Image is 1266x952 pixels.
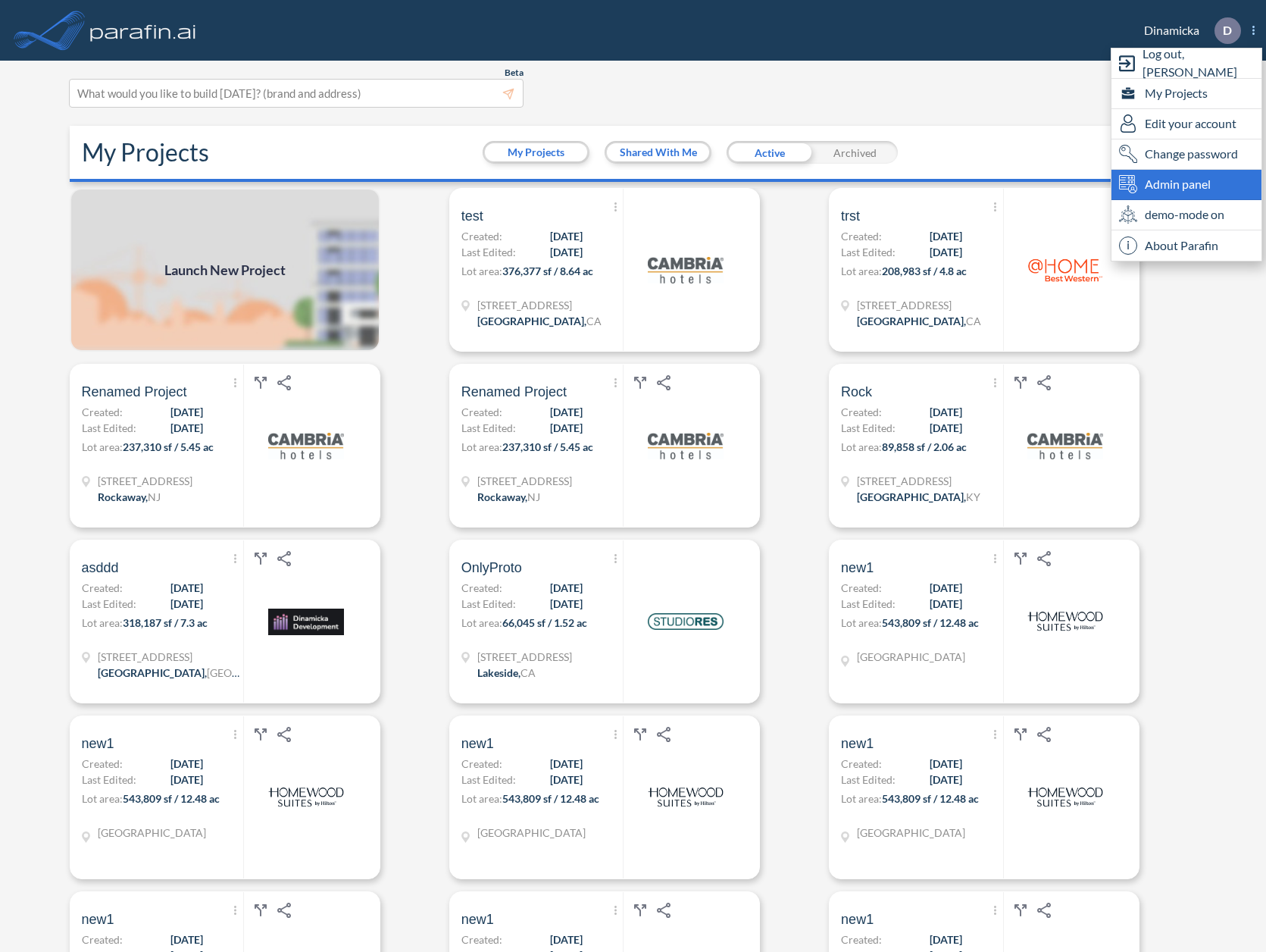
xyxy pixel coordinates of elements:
[477,665,536,681] div: Lakeside, CA
[857,315,966,327] span: [GEOGRAPHIC_DATA] ,
[841,404,882,420] span: Created:
[98,649,242,665] span: 12345 Bissonnet St
[443,188,823,352] a: testCreated:[DATE]Last Edited:[DATE]Lot area:376,377 sf / 8.64 ac[STREET_ADDRESS][GEOGRAPHIC_DATA...
[930,420,962,436] span: [DATE]
[1145,145,1238,163] span: Change password
[148,490,161,503] span: NJ
[823,540,1202,703] a: new1Created:[DATE]Last Edited:[DATE]Lot area:543,809 sf / 12.48 ac[GEOGRAPHIC_DATA]logo
[98,490,148,503] span: Rockaway ,
[648,232,724,308] img: logo
[930,756,962,772] span: [DATE]
[64,540,443,703] a: asdddCreated:[DATE]Last Edited:[DATE]Lot area:318,187 sf / 7.3 ac[STREET_ADDRESS][GEOGRAPHIC_DATA...
[170,420,203,436] span: [DATE]
[1111,200,1261,230] div: demo-mode on
[841,616,882,629] span: Lot area:
[1145,84,1208,102] span: My Projects
[550,228,583,244] span: [DATE]
[477,473,572,489] span: 321 Mt Hope Ave
[550,580,583,596] span: [DATE]
[882,616,979,629] span: 543,809 sf / 12.48 ac
[87,15,199,45] img: logo
[123,616,208,629] span: 318,187 sf / 7.3 ac
[461,596,516,612] span: Last Edited:
[477,490,527,503] span: Rockaway ,
[82,383,187,401] span: Renamed Project
[857,313,981,329] div: Sacramento, CA
[123,440,214,453] span: 237,310 sf / 5.45 ac
[1027,759,1103,835] img: logo
[1145,114,1236,133] span: Edit your account
[461,228,502,244] span: Created:
[841,792,882,805] span: Lot area:
[550,772,583,788] span: [DATE]
[1111,79,1261,109] div: My Projects
[857,297,981,313] span: 4149 Beresford Way
[607,143,709,161] button: Shared With Me
[841,244,896,260] span: Last Edited:
[841,734,874,753] span: new1
[502,792,599,805] span: 543,809 sf / 12.48 ac
[477,666,520,679] span: Lakeside ,
[443,364,823,528] a: Renamed ProjectCreated:[DATE]Last Edited:[DATE]Lot area:237,310 sf / 5.45 ac[STREET_ADDRESS]Rocka...
[966,315,981,327] span: CA
[1143,45,1261,81] span: Log out, [PERSON_NAME]
[170,580,203,596] span: [DATE]
[502,265,593,277] span: 376,377 sf / 8.64 ac
[461,756,502,772] span: Created:
[857,490,966,503] span: [GEOGRAPHIC_DATA] ,
[823,188,1202,352] a: trstCreated:[DATE]Last Edited:[DATE]Lot area:208,983 sf / 4.8 ac[STREET_ADDRESS][GEOGRAPHIC_DATA]...
[477,825,586,841] div: TX
[82,792,123,805] span: Lot area:
[1111,230,1261,261] div: About Parafin
[82,734,114,753] span: new1
[82,420,136,436] span: Last Edited:
[82,910,114,929] span: new1
[930,580,962,596] span: [DATE]
[823,716,1202,879] a: new1Created:[DATE]Last Edited:[DATE]Lot area:543,809 sf / 12.48 ac[GEOGRAPHIC_DATA]logo
[841,932,882,947] span: Created:
[857,650,965,663] span: [GEOGRAPHIC_DATA]
[882,440,967,453] span: 89,858 sf / 2.06 ac
[268,408,344,484] img: logo
[477,297,602,313] span: 3876 Auburn Blvd
[98,473,192,489] span: 321 Mt Hope Ave
[648,584,724,659] img: logo
[930,404,962,420] span: [DATE]
[461,734,494,753] span: new1
[268,584,344,659] img: logo
[1121,17,1255,44] div: Dinamicka
[477,826,586,839] span: [GEOGRAPHIC_DATA]
[443,716,823,879] a: new1Created:[DATE]Last Edited:[DATE]Lot area:543,809 sf / 12.48 ac[GEOGRAPHIC_DATA]logo
[1027,584,1103,659] img: logo
[170,404,203,420] span: [DATE]
[586,315,602,327] span: CA
[841,596,896,612] span: Last Edited:
[882,265,967,277] span: 208,983 sf / 4.8 ac
[857,825,965,841] div: TX
[882,792,979,805] span: 543,809 sf / 12.48 ac
[550,932,583,947] span: [DATE]
[727,141,812,164] div: Active
[64,716,443,879] a: new1Created:[DATE]Last Edited:[DATE]Lot area:543,809 sf / 12.48 ac[GEOGRAPHIC_DATA]logo
[461,244,516,260] span: Last Edited:
[98,665,242,681] div: Houston, TX
[1111,139,1261,170] div: Change password
[82,772,136,788] span: Last Edited:
[841,580,882,596] span: Created:
[98,666,207,679] span: [GEOGRAPHIC_DATA] ,
[1223,23,1232,37] p: D
[823,364,1202,528] a: RockCreated:[DATE]Last Edited:[DATE]Lot area:89,858 sf / 2.06 ac[STREET_ADDRESS][GEOGRAPHIC_DATA]...
[1111,109,1261,139] div: Edit user
[82,756,123,772] span: Created:
[82,559,119,577] span: asddd
[841,559,874,577] span: new1
[98,825,206,841] div: TX
[461,420,516,436] span: Last Edited:
[82,932,123,947] span: Created:
[477,649,572,665] span: 8719 Los Coches Rd
[841,756,882,772] span: Created:
[930,932,962,947] span: [DATE]
[841,772,896,788] span: Last Edited:
[1145,205,1224,224] span: demo-mode on
[82,404,123,420] span: Created:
